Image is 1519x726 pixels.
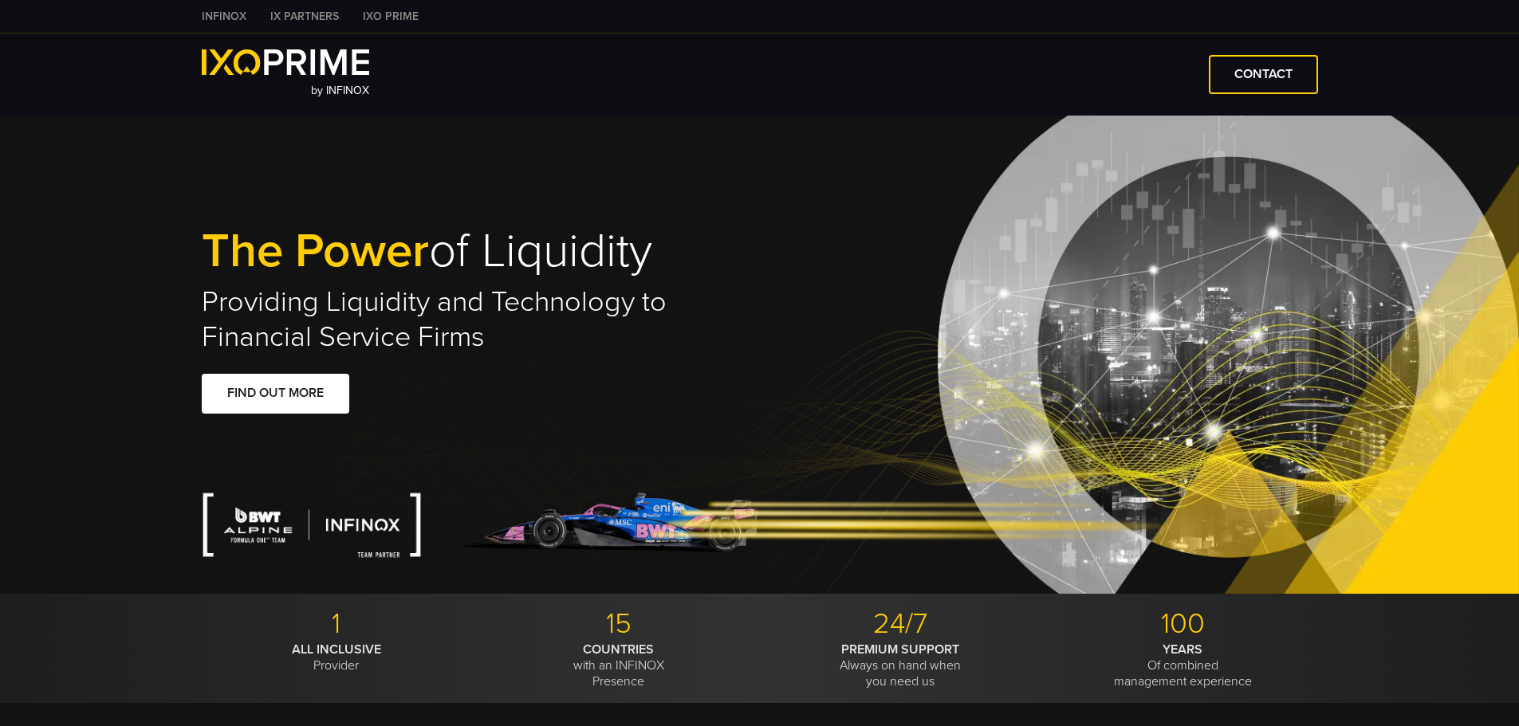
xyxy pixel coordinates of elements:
[765,642,1036,689] p: Always on hand when you need us
[311,84,369,97] span: by INFINOX
[483,642,754,689] p: with an INFINOX Presence
[202,606,472,642] p: 1
[202,285,760,355] h2: Providing Liquidity and Technology to Financial Service Firms
[258,8,351,25] a: IX PARTNERS
[202,642,472,673] p: Provider
[202,226,760,277] h1: of Liquidity
[1048,642,1318,689] p: Of combined management experience
[1048,606,1318,642] p: 100
[1163,642,1202,657] strong: YEARS
[765,606,1036,642] p: 24/7
[202,49,370,100] a: by INFINOX
[292,642,381,657] strong: ALL INCLUSIVE
[841,642,959,657] strong: PREMIUM SUPPORT
[1209,55,1318,94] a: CONTACT
[202,222,429,280] span: The Power
[351,8,431,25] a: IXO PRIME
[483,606,754,642] p: 15
[202,374,349,413] a: FIND OUT MORE
[583,642,654,657] strong: COUNTRIES
[190,8,258,25] a: INFINOX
